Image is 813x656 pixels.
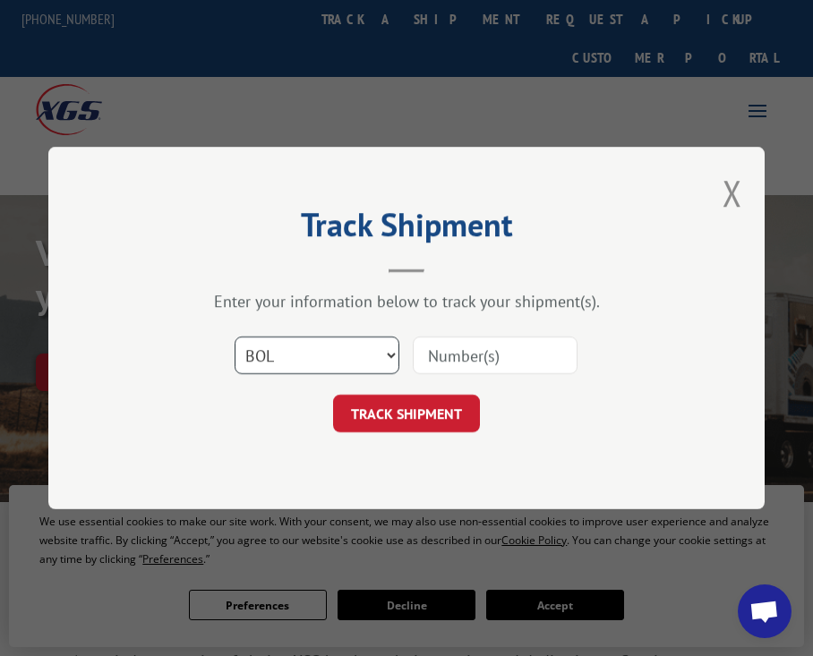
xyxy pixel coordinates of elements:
h2: Track Shipment [138,212,675,246]
button: TRACK SHIPMENT [333,395,480,432]
button: Close modal [723,169,742,217]
div: Open chat [738,584,792,638]
input: Number(s) [413,337,578,374]
div: Enter your information below to track your shipment(s). [138,291,675,311]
